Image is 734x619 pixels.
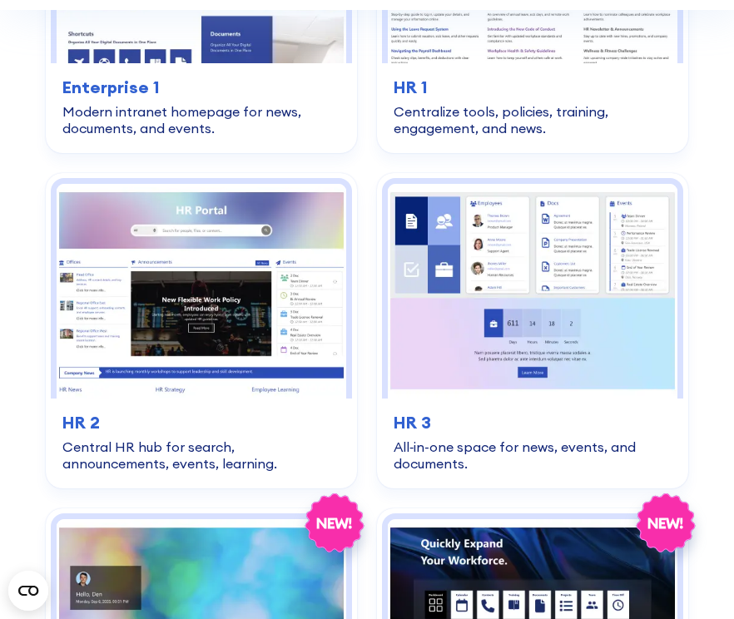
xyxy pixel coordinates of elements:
img: HR 2 - HR Intranet Portal: Central HR hub for search, announcements, events, learning. [57,184,346,399]
div: Modern intranet homepage for news, documents, and events. [62,103,340,136]
h3: Enterprise 1 [62,75,340,100]
div: All‑in‑one space for news, events, and documents. [394,438,672,472]
h3: HR 1 [394,75,672,100]
iframe: Chat Widget [434,426,734,619]
div: Centralize tools, policies, training, engagement, and news. [394,103,672,136]
a: HR 3 – HR Intranet Template: All‑in‑one space for news, events, and documents.HR 3All‑in‑one spac... [377,173,688,488]
img: HR 3 – HR Intranet Template: All‑in‑one space for news, events, and documents. [388,184,677,399]
div: Central HR hub for search, announcements, events, learning. [62,438,340,472]
h3: HR 3 [394,410,672,435]
a: HR 2 - HR Intranet Portal: Central HR hub for search, announcements, events, learning.HR 2Central... [46,173,357,488]
button: Open CMP widget [8,571,48,611]
h3: HR 2 [62,410,340,435]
